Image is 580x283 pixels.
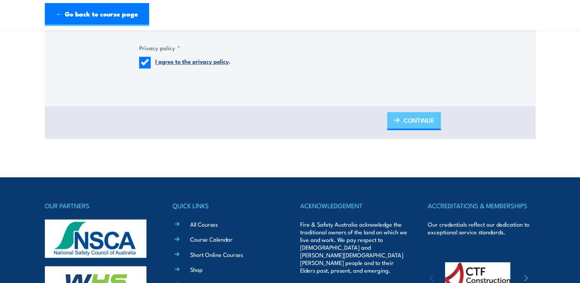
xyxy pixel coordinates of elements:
label: . [155,57,231,68]
p: Our credentials reflect our dedication to exceptional service standards. [428,220,535,236]
a: Course Calendar [190,235,233,243]
a: CONTINUE [387,112,441,130]
span: CONTINUE [404,110,434,130]
img: nsca-logo-footer [45,219,146,258]
p: Fire & Safety Australia acknowledge the traditional owners of the land on which we live and work.... [300,220,407,274]
h4: OUR PARTNERS [45,200,152,211]
a: All Courses [190,220,218,228]
a: Shop [190,265,203,273]
a: ← Go back to course page [45,3,149,26]
h4: ACKNOWLEDGEMENT [300,200,407,211]
a: I agree to the privacy policy [155,57,229,65]
legend: Privacy policy [139,43,180,52]
a: Short Online Courses [190,250,243,258]
h4: QUICK LINKS [173,200,280,211]
h4: ACCREDITATIONS & MEMBERSHIPS [428,200,535,211]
